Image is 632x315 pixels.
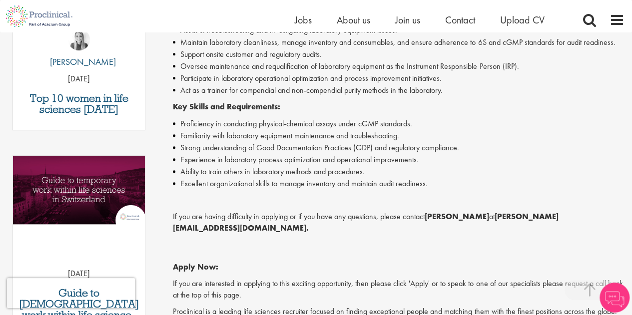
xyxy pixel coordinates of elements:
[42,28,116,73] a: Hannah Burke [PERSON_NAME]
[173,60,625,72] li: Oversee maintenance and requalification of laboratory equipment as the Instrument Responsible Per...
[395,13,420,26] a: Join us
[13,156,145,244] a: Link to a post
[425,211,489,222] strong: [PERSON_NAME]
[173,101,280,112] strong: Key Skills and Requirements:
[18,93,140,115] a: Top 10 women in life sciences [DATE]
[13,73,145,85] p: [DATE]
[173,178,625,190] li: Excellent organizational skills to manage inventory and maintain audit readiness.
[173,118,625,130] li: Proficiency in conducting physical-chemical assays under cGMP standards.
[173,72,625,84] li: Participate in laboratory operational optimization and process improvement initiatives.
[173,130,625,142] li: Familiarity with laboratory equipment maintenance and troubleshooting.
[173,211,625,234] p: If you are having difficulty in applying or if you have any questions, please contact at
[173,278,625,301] p: If you are interested in applying to this exciting opportunity, then please click 'Apply' or to s...
[445,13,475,26] a: Contact
[500,13,545,26] a: Upload CV
[173,142,625,154] li: Strong understanding of Good Documentation Practices (GDP) and regulatory compliance.
[13,268,145,280] p: [DATE]
[173,262,218,272] strong: Apply Now:
[600,283,630,313] img: Chatbot
[173,211,558,233] strong: [PERSON_NAME][EMAIL_ADDRESS][DOMAIN_NAME].
[173,36,625,48] li: Maintain laboratory cleanliness, manage inventory and consumables, and ensure adherence to 6S and...
[295,13,312,26] a: Jobs
[337,13,370,26] a: About us
[68,28,90,50] img: Hannah Burke
[173,48,625,60] li: Support onsite customer and regulatory audits.
[173,166,625,178] li: Ability to train others in laboratory methods and procedures.
[42,55,116,68] p: [PERSON_NAME]
[173,154,625,166] li: Experience in laboratory process optimization and operational improvements.
[7,278,135,308] iframe: reCAPTCHA
[173,84,625,96] li: Act as a trainer for compendial and non-compendial purity methods in the laboratory.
